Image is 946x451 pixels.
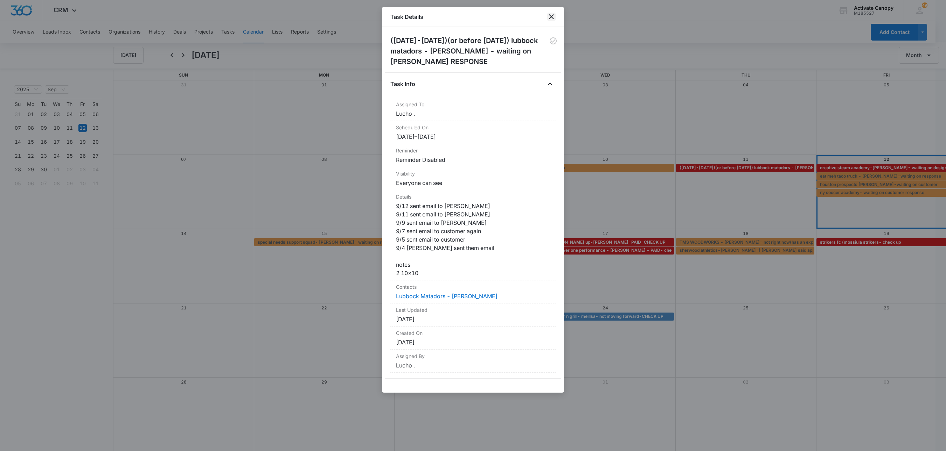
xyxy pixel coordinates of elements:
div: ReminderReminder Disabled [390,144,556,167]
div: Created On[DATE] [390,327,556,350]
dt: Last Updated [396,306,550,314]
div: Last Updated[DATE] [390,303,556,327]
dt: Details [396,193,550,200]
dt: Scheduled On [396,124,550,131]
dt: Reminder [396,147,550,154]
dd: 9/12 sent email to [PERSON_NAME] 9/11 sent email to [PERSON_NAME] 9/9 sent email to [PERSON_NAME]... [396,202,550,277]
dd: [DATE] [396,338,550,346]
dd: Lucho . [396,109,550,118]
button: Close [544,78,556,90]
h4: Task Info [390,80,415,88]
dt: Contacts [396,283,550,291]
div: Assigned ToLucho . [390,98,556,121]
dt: Assigned By [396,352,550,360]
dt: Assigned To [396,101,550,108]
dd: Reminder Disabled [396,156,550,164]
dt: Created On [396,329,550,337]
div: Details9/12 sent email to [PERSON_NAME] 9/11 sent email to [PERSON_NAME] 9/9 sent email to [PERSO... [390,190,556,280]
h2: ([DATE]-[DATE])(or before [DATE]) lubbock matadors - [PERSON_NAME] - waiting on [PERSON_NAME] RES... [390,35,551,67]
div: VisibilityEveryone can see [390,167,556,190]
h1: Task Details [390,13,423,21]
dd: [DATE] [396,315,550,323]
button: close [547,13,556,21]
a: Lubbock Matadors - [PERSON_NAME] [396,293,498,300]
div: ContactsLubbock Matadors - [PERSON_NAME] [390,280,556,303]
dd: [DATE] – [DATE] [396,133,550,141]
dd: Lucho . [396,361,550,370]
dd: Everyone can see [396,179,550,187]
dt: Visibility [396,170,550,177]
div: Scheduled On[DATE]–[DATE] [390,121,556,144]
div: Assigned ByLucho . [390,350,556,373]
